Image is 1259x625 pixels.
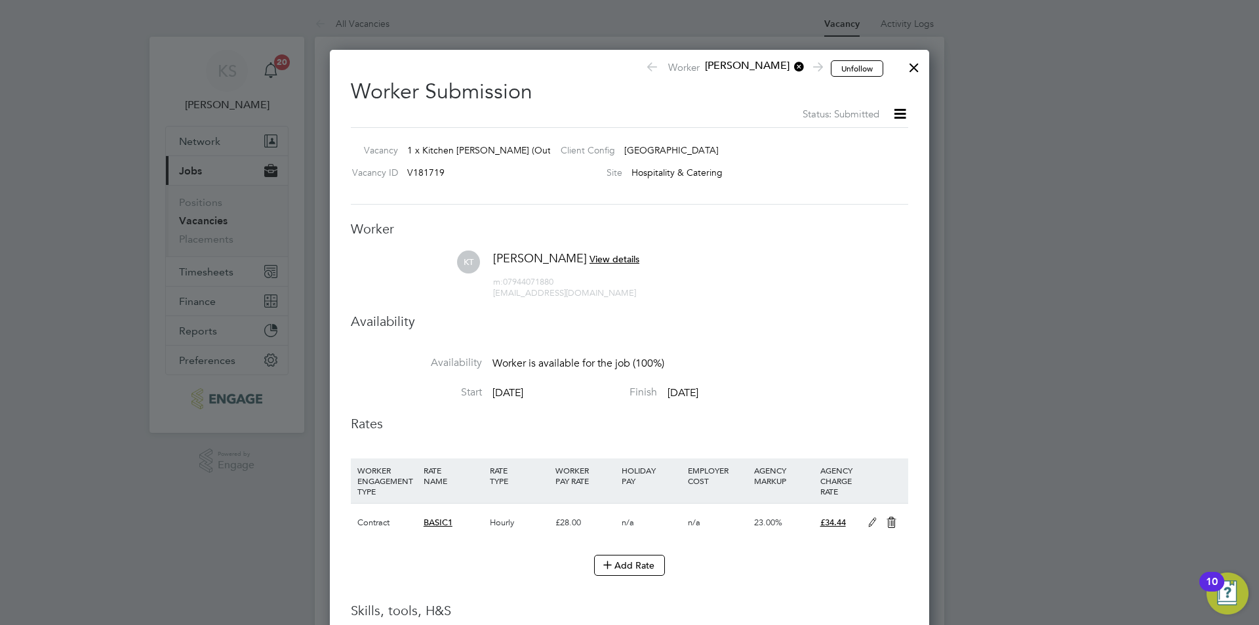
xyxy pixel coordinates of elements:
div: Hourly [487,504,553,542]
span: [EMAIL_ADDRESS][DOMAIN_NAME] [493,287,636,298]
label: Availability [351,356,482,370]
span: [PERSON_NAME] [700,59,805,73]
span: Worker is available for the job (100%) [492,357,664,370]
span: n/a [688,517,700,528]
h2: Worker Submission [351,68,908,122]
div: £28.00 [552,504,618,542]
span: KT [457,251,480,273]
span: [PERSON_NAME] [493,251,587,266]
span: Hospitality & Catering [631,167,723,178]
span: 07944071880 [493,276,553,287]
div: Contract [354,504,420,542]
span: Status: Submitted [803,108,879,120]
label: Start [351,386,482,399]
span: 23.00% [754,517,782,528]
h3: Rates [351,415,908,432]
button: Add Rate [594,555,665,576]
label: Client Config [550,144,615,156]
div: RATE TYPE [487,458,553,493]
div: WORKER PAY RATE [552,458,618,493]
div: EMPLOYER COST [685,458,751,493]
label: Vacancy [346,144,398,156]
button: Unfollow [831,60,883,77]
label: Finish [526,386,657,399]
span: View details [590,253,639,265]
div: HOLIDAY PAY [618,458,685,493]
span: n/a [622,517,634,528]
label: Site [550,167,622,178]
button: Open Resource Center, 10 new notifications [1207,573,1249,615]
span: m: [493,276,503,287]
h3: Availability [351,313,908,330]
span: 1 x Kitchen [PERSON_NAME] (Outer) [407,144,562,156]
label: Vacancy ID [346,167,398,178]
div: RATE NAME [420,458,487,493]
span: [DATE] [668,386,698,399]
div: AGENCY CHARGE RATE [817,458,861,503]
span: BASIC1 [424,517,452,528]
div: AGENCY MARKUP [751,458,817,493]
h3: Skills, tools, H&S [351,602,908,619]
div: 10 [1206,582,1218,599]
span: [GEOGRAPHIC_DATA] [624,144,719,156]
h3: Worker [351,220,908,237]
span: V181719 [407,167,445,178]
div: WORKER ENGAGEMENT TYPE [354,458,420,503]
span: [DATE] [492,386,523,399]
span: Worker [645,59,821,77]
span: £34.44 [820,517,846,528]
